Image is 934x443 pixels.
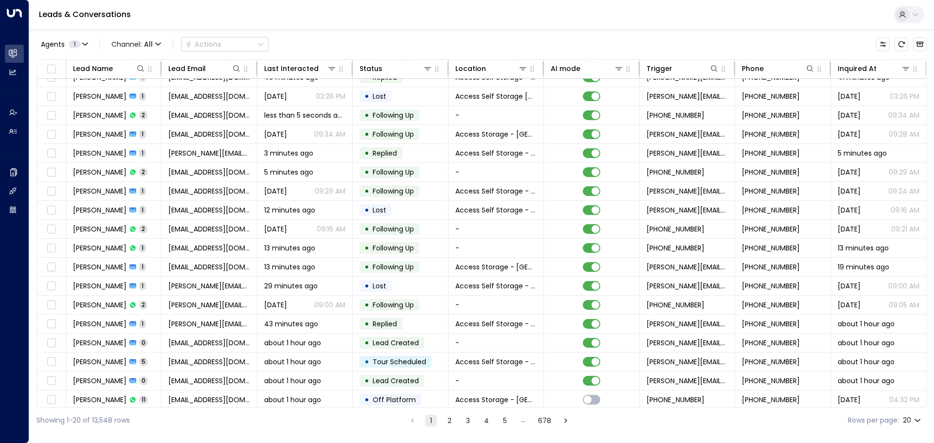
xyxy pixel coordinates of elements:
[742,63,814,74] div: Phone
[891,224,919,234] p: 09:21 AM
[455,357,537,367] span: Access Self Storage - Ealing
[364,145,369,161] div: •
[373,319,397,329] span: Replied
[647,63,672,74] div: Trigger
[373,205,386,215] span: Lost
[73,129,126,139] span: Clara Shepherd
[518,415,529,426] div: …
[848,415,899,425] label: Rows per page:
[73,110,126,120] span: Clara Shepherd
[139,301,147,309] span: 2
[373,338,419,348] span: Lead Created
[838,63,877,74] div: Inquired At
[536,415,553,426] button: Go to page 678
[264,376,321,386] span: about 1 hour ago
[45,166,57,178] span: Toggle select row
[264,167,313,177] span: 5 minutes ago
[168,376,250,386] span: josefine.jonsson1@gmail.com
[264,205,315,215] span: 12 minutes ago
[838,243,889,253] span: 13 minutes ago
[364,202,369,218] div: •
[455,395,537,405] span: Access Storage - Orpington
[73,91,126,101] span: Sejal Ahuja
[838,186,861,196] span: Sep 08, 2025
[647,63,719,74] div: Trigger
[168,357,250,367] span: josefine.jonsson1@gmail.com
[373,186,414,196] span: Following Up
[742,395,800,405] span: +447774477099
[551,63,580,74] div: AI mode
[36,415,130,425] div: Showing 1-20 of 13,548 rows
[45,356,57,368] span: Toggle select row
[181,37,269,52] button: Actions
[449,163,544,181] td: -
[364,259,369,275] div: •
[168,395,250,405] span: sunitadave@gmail.com
[373,91,386,101] span: Lost
[185,40,221,49] div: Actions
[838,319,895,329] span: about 1 hour ago
[139,206,146,214] span: 1
[73,300,126,310] span: Hong Li
[742,63,764,74] div: Phone
[481,415,492,426] button: Go to page 4
[560,415,572,426] button: Go to next page
[168,319,250,329] span: carter.sammy89@gmail.com
[742,262,800,272] span: +447740172169
[264,186,287,196] span: Sep 08, 2025
[647,319,728,329] span: laura.chambers@accessstorage.com
[364,240,369,256] div: •
[144,40,153,48] span: All
[838,376,895,386] span: about 1 hour ago
[168,129,250,139] span: clarac-s@live.com
[264,319,318,329] span: 43 minutes ago
[73,224,126,234] span: Charlton Botha
[45,299,57,311] span: Toggle select row
[373,167,414,177] span: Following Up
[838,205,861,215] span: Sep 07, 2025
[73,357,126,367] span: Josefine Jonsson
[45,128,57,141] span: Toggle select row
[264,129,287,139] span: Sep 08, 2025
[838,338,895,348] span: about 1 hour ago
[838,300,861,310] span: Sep 07, 2025
[425,415,437,426] button: page 1
[647,129,728,139] span: laura.chambers@accessstorage.com
[742,205,800,215] span: +447941668456
[73,167,126,177] span: Dee Modha
[73,338,126,348] span: Josefine Jonsson
[45,375,57,387] span: Toggle select row
[742,357,800,367] span: +447786030277
[551,63,623,74] div: AI mode
[499,415,511,426] button: Go to page 5
[647,167,704,177] span: +447958212561
[838,395,861,405] span: Yesterday
[373,243,414,253] span: Following Up
[455,91,537,101] span: Access Self Storage Birmingham Central
[139,244,146,252] span: 1
[647,376,728,386] span: laura.chambers@accessstorage.com
[373,72,397,82] span: Replied
[364,183,369,199] div: •
[455,63,528,74] div: Location
[373,300,414,310] span: Following Up
[264,91,287,101] span: Sep 02, 2025
[45,63,57,75] span: Toggle select all
[647,205,728,215] span: laura.chambers@accessstorage.com
[73,63,113,74] div: Lead Name
[647,148,728,158] span: laura.chambers@accessstorage.com
[139,149,146,157] span: 1
[455,63,486,74] div: Location
[139,92,146,100] span: 1
[373,357,426,367] span: Tour Scheduled
[455,262,537,272] span: Access Storage - Orpington
[168,91,250,101] span: sejalahuja3408@gmail.com
[315,186,345,196] p: 09:29 AM
[742,224,800,234] span: +447941668456
[168,262,250,272] span: sharonshackleton7@gmail.com
[73,243,126,253] span: Sharon Shackleton
[838,167,861,177] span: Sep 08, 2025
[139,376,148,385] span: 0
[168,224,250,234] span: Charlton_botha@live.co.uk
[39,9,131,20] a: Leads & Conversations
